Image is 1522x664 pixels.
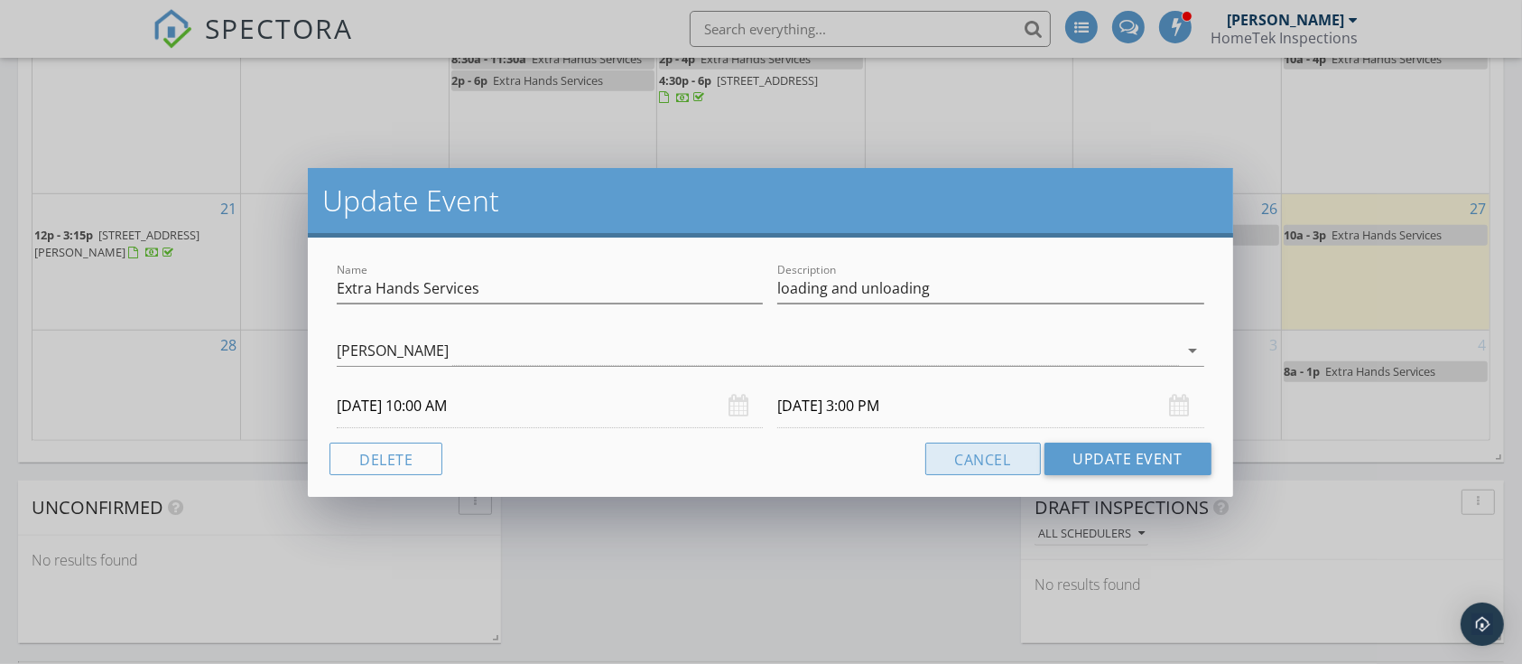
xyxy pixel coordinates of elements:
[322,182,1218,219] h2: Update Event
[1183,340,1204,361] i: arrow_drop_down
[925,443,1041,475] button: Cancel
[777,384,1203,428] input: Select date
[329,443,442,475] button: Delete
[1044,443,1211,475] button: Update Event
[337,384,763,428] input: Select date
[1461,603,1504,646] div: Open Intercom Messenger
[337,342,449,359] div: [PERSON_NAME]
